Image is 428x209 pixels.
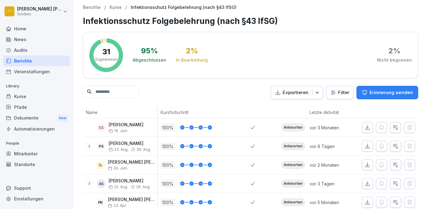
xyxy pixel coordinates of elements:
span: 22. Aug. [109,185,128,189]
div: Support [3,183,70,193]
p: Erinnerung senden [370,89,413,96]
p: [PERSON_NAME] [109,141,151,146]
p: People [3,139,70,148]
a: Berichte [83,5,101,10]
a: Veranstaltungen [3,66,70,77]
div: Dokumente [3,112,70,124]
a: Mitarbeiter [3,148,70,159]
p: vor 6 Tagen [310,143,353,150]
a: Home [3,23,70,34]
p: Exportieren [283,89,308,96]
a: Pfade [3,102,70,112]
span: 29. Aug. [136,185,151,189]
div: Antworten [281,142,305,150]
div: 2 % [186,47,198,55]
div: Abgeschlossen [133,57,166,63]
p: 100 % [161,142,175,150]
div: 95 % [141,47,158,55]
p: Zugewiesen [95,57,117,62]
div: Nicht begonnen [377,57,412,63]
p: Goldies [17,12,62,16]
div: New [58,115,68,122]
p: [PERSON_NAME] [PERSON_NAME] [108,160,157,165]
a: Kurse [3,91,70,102]
div: SS [97,123,106,132]
a: News [3,34,70,45]
div: PK [96,198,105,207]
a: Standorte [3,159,70,170]
span: 30. Aug. [136,147,151,152]
div: SL [96,161,105,169]
span: 23. Aug. [109,147,128,152]
p: / [125,5,127,10]
div: 2 % [389,47,400,55]
div: PS [97,142,106,150]
p: 100 % [161,161,175,169]
button: Filter [326,86,353,99]
p: vor 5 Monaten [310,199,353,206]
a: Automatisierungen [3,123,70,134]
p: / [104,5,106,10]
p: [PERSON_NAME] [109,122,143,127]
p: Infektionsschutz Folgebelehrung (nach §43 IfSG) [131,5,236,10]
div: Antworten [281,124,305,131]
p: [PERSON_NAME] [109,178,151,184]
p: Kursfortschritt [161,109,247,116]
p: 100 % [161,180,175,188]
a: DokumenteNew [3,112,70,124]
p: [PERSON_NAME] [PERSON_NAME] [17,6,62,12]
div: Antworten [281,199,305,206]
a: Berichte [3,55,70,66]
p: 100 % [161,124,175,131]
h1: Infektionsschutz Folgebelehrung (nach §43 IfSG) [83,15,418,27]
p: vor 3 Monaten [310,124,353,131]
button: Exportieren [271,86,323,100]
div: Antworten [281,180,305,187]
button: Erinnerung senden [356,86,418,99]
p: Name [86,109,154,116]
p: Library [3,81,70,91]
span: 23. Apr. [108,203,127,208]
div: Filter [330,89,349,96]
span: 29. Juni [108,166,127,170]
a: Kurse [110,5,122,10]
a: Einstellungen [3,193,70,204]
div: AS [97,179,106,188]
a: Audits [3,45,70,55]
p: vor 2 Monaten [310,162,353,168]
div: Antworten [281,161,305,169]
p: 31 [102,48,110,55]
p: vor 3 Tagen [310,180,353,187]
p: Letzte Aktivität [310,109,350,116]
p: [PERSON_NAME] [PERSON_NAME] [108,197,157,202]
div: In Bearbeitung [176,57,208,63]
span: 19. Juni [109,129,127,133]
p: 100 % [161,199,175,206]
